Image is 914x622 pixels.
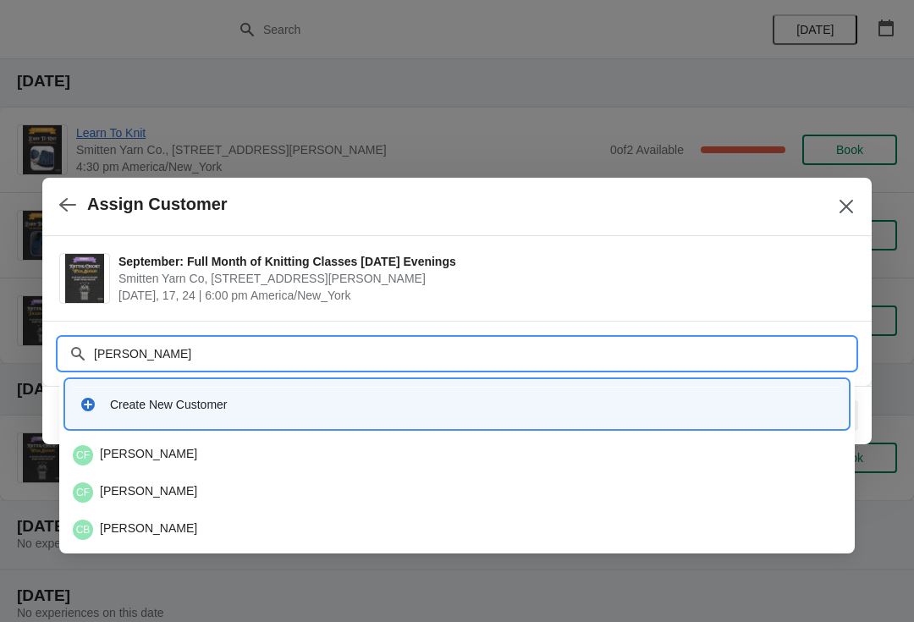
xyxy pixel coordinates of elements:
h2: Assign Customer [87,195,228,214]
button: Close [831,191,862,222]
span: Christine Becker [73,520,93,540]
div: [PERSON_NAME] [73,482,841,503]
span: September: Full Month of Knitting Classes [DATE] Evenings [118,253,846,270]
li: Christine Becker [59,509,855,547]
text: CF [76,449,90,461]
span: Christine Falbe [73,445,93,465]
div: [PERSON_NAME] [73,445,841,465]
div: [PERSON_NAME] [73,520,841,540]
span: Smitten Yarn Co, [STREET_ADDRESS][PERSON_NAME] [118,270,846,287]
span: [DATE], 17, 24 | 6:00 pm America/New_York [118,287,846,304]
text: CB [76,524,91,536]
text: CF [76,487,90,498]
span: Christine Falbe [73,482,93,503]
img: September: Full Month of Knitting Classes on Wednesday Evenings | Smitten Yarn Co, 59 Hanson Stre... [65,254,104,303]
li: Christine Falbe [59,438,855,472]
li: Christine Falbe [59,472,855,509]
div: Create New Customer [110,396,834,413]
input: Search customer name or email [93,339,855,369]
